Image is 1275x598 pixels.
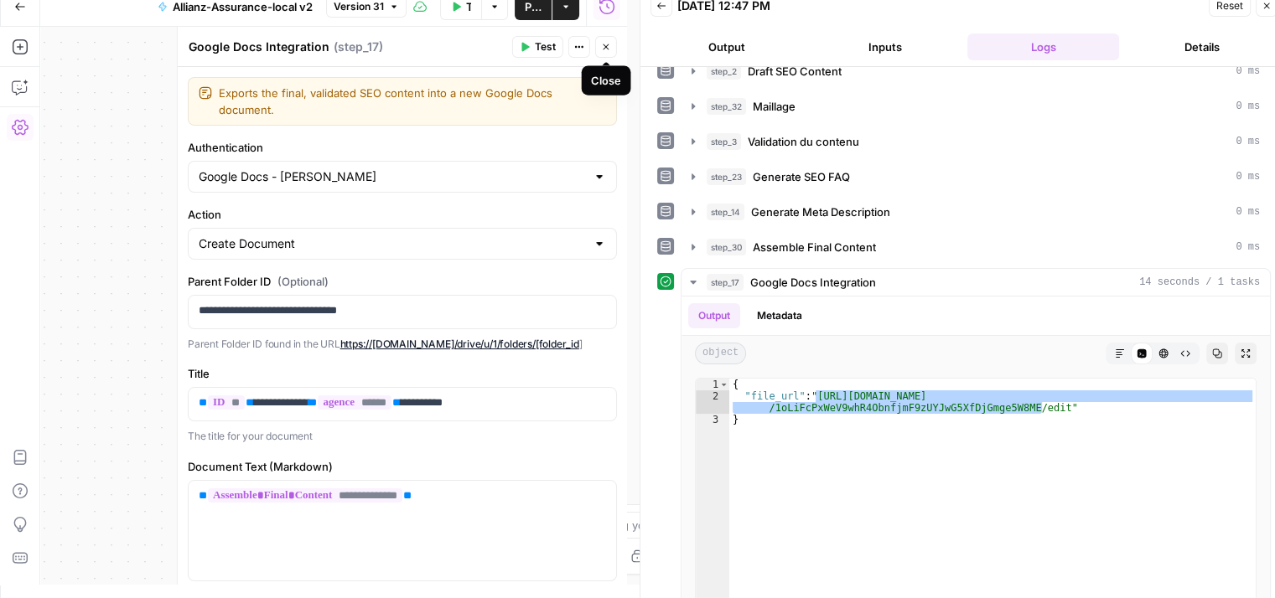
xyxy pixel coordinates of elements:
[753,239,876,255] span: Assemble Final Content
[695,343,746,364] span: object
[334,39,383,55] span: ( step_17 )
[219,85,606,118] textarea: Exports the final, validated SEO content into a new Google Docs document.
[682,58,1270,85] button: 0 ms
[750,274,876,291] span: Google Docs Integration
[1236,64,1260,79] span: 0 ms
[188,428,617,445] p: The title for your document
[707,239,746,255] span: step_30
[188,336,617,353] p: Parent Folder ID found in the URL ]
[199,235,586,252] input: Create Document
[719,379,728,390] span: Toggle code folding, rows 1 through 3
[682,269,1270,296] button: 14 seconds / 1 tasks
[753,98,796,115] span: Maillage
[512,36,563,58] button: Test
[707,168,746,185] span: step_23
[682,93,1270,120] button: 0 ms
[535,39,556,54] span: Test
[188,458,617,475] label: Document Text (Markdown)
[707,274,744,291] span: step_17
[751,204,890,220] span: Generate Meta Description
[1139,275,1260,290] span: 14 seconds / 1 tasks
[1236,240,1260,255] span: 0 ms
[1236,134,1260,149] span: 0 ms
[188,206,617,223] label: Action
[707,204,744,220] span: step_14
[707,63,741,80] span: step_2
[753,168,850,185] span: Generate SEO FAQ
[188,365,617,382] label: Title
[707,98,746,115] span: step_32
[748,63,842,80] span: Draft SEO Content
[682,128,1270,155] button: 0 ms
[967,34,1119,60] button: Logs
[339,338,578,350] a: https://[DOMAIN_NAME]/drive/u/1/folders/[folder_id
[277,273,329,290] span: (Optional)
[1236,99,1260,114] span: 0 ms
[189,39,329,55] textarea: Google Docs Integration
[682,234,1270,260] button: 0 ms
[188,139,617,156] label: Authentication
[188,273,617,290] label: Parent Folder ID
[696,390,729,414] div: 2
[650,34,802,60] button: Output
[747,303,812,328] button: Metadata
[707,133,741,150] span: step_3
[199,168,586,185] input: Google Docs - Rodrigue
[688,303,740,328] button: Output
[696,379,729,390] div: 1
[1236,204,1260,219] span: 0 ms
[682,163,1270,190] button: 0 ms
[682,198,1270,225] button: 0 ms
[809,34,961,60] button: Inputs
[748,133,859,150] span: Validation du contenu
[1236,169,1260,184] span: 0 ms
[696,414,729,425] div: 3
